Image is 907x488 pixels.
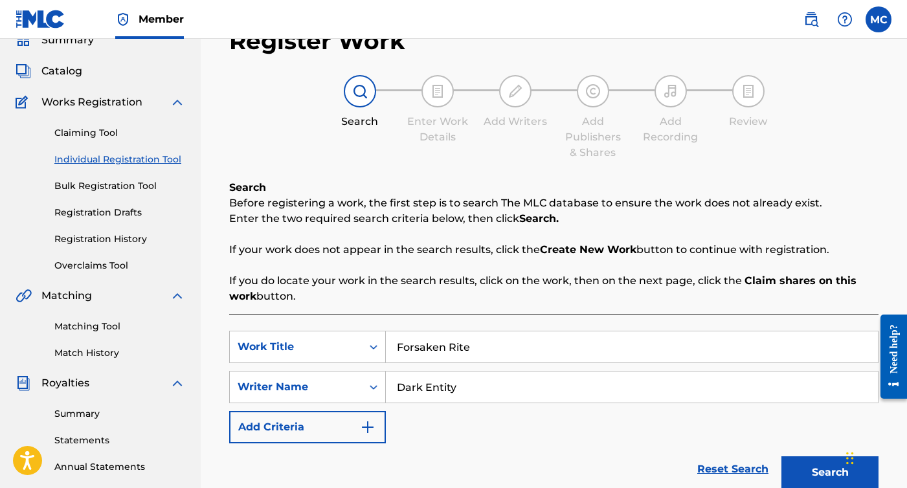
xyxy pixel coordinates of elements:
img: MLC Logo [16,10,65,28]
button: Add Criteria [229,411,386,443]
img: help [837,12,853,27]
img: step indicator icon for Review [741,83,756,99]
div: Review [716,114,781,129]
div: Add Writers [483,114,548,129]
strong: Search. [519,212,559,225]
p: If you do locate your work in the search results, click on the work, then on the next page, click... [229,273,879,304]
img: expand [170,94,185,110]
div: Add Recording [638,114,703,145]
span: Member [139,12,184,27]
a: SummarySummary [16,32,94,48]
p: Enter the two required search criteria below, then click [229,211,879,227]
p: Before registering a work, the first step is to search The MLC database to ensure the work does n... [229,195,879,211]
span: Royalties [41,375,89,391]
img: Royalties [16,375,31,391]
img: Matching [16,288,32,304]
p: If your work does not appear in the search results, click the button to continue with registration. [229,242,879,258]
div: Drag [846,439,854,478]
img: Catalog [16,63,31,79]
img: step indicator icon for Add Recording [663,83,678,99]
span: Works Registration [41,94,142,110]
div: Help [832,6,858,32]
span: Matching [41,288,92,304]
img: step indicator icon for Add Publishers & Shares [585,83,601,99]
div: User Menu [866,6,891,32]
iframe: Chat Widget [842,426,907,488]
a: CatalogCatalog [16,63,82,79]
strong: Create New Work [540,243,636,256]
img: Summary [16,32,31,48]
a: Individual Registration Tool [54,153,185,166]
a: Bulk Registration Tool [54,179,185,193]
a: Matching Tool [54,320,185,333]
a: Summary [54,407,185,421]
b: Search [229,181,266,194]
div: Search [328,114,392,129]
div: Writer Name [238,379,354,395]
iframe: Resource Center [871,302,907,412]
div: Work Title [238,339,354,355]
img: expand [170,288,185,304]
a: Match History [54,346,185,360]
img: Works Registration [16,94,32,110]
a: Annual Statements [54,460,185,474]
img: step indicator icon for Add Writers [508,83,523,99]
img: step indicator icon for Search [352,83,368,99]
img: 9d2ae6d4665cec9f34b9.svg [360,419,375,435]
a: Overclaims Tool [54,259,185,272]
a: Claiming Tool [54,126,185,140]
span: Summary [41,32,94,48]
img: step indicator icon for Enter Work Details [430,83,445,99]
img: search [803,12,819,27]
img: expand [170,375,185,391]
a: Public Search [798,6,824,32]
span: Catalog [41,63,82,79]
h2: Register Work [229,27,405,56]
div: Enter Work Details [405,114,470,145]
img: Top Rightsholder [115,12,131,27]
div: Add Publishers & Shares [561,114,625,161]
a: Reset Search [691,455,775,483]
a: Statements [54,434,185,447]
a: Registration History [54,232,185,246]
a: Registration Drafts [54,206,185,219]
